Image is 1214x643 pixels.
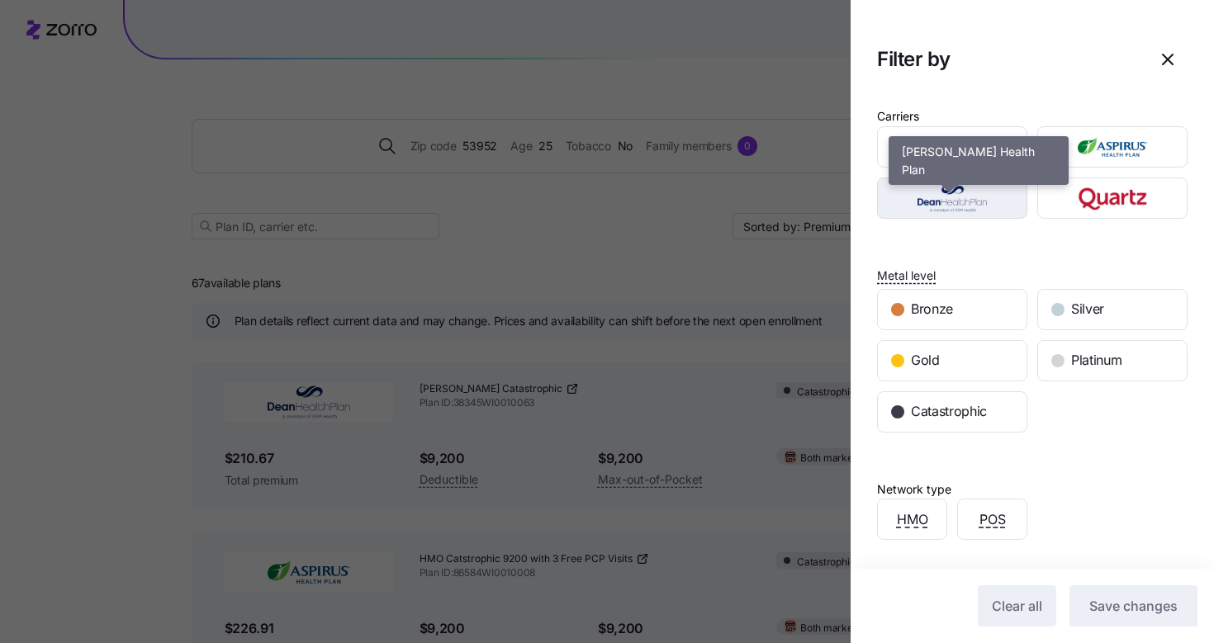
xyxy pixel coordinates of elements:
button: Save changes [1069,585,1197,626]
button: Clear all [978,585,1056,626]
span: HMO [897,509,928,530]
div: Network type [877,480,951,499]
span: Gold [911,350,940,371]
span: Save changes [1089,596,1178,616]
span: Bronze [911,299,953,319]
span: Clear all [992,596,1042,616]
img: Dean Health Plan [892,182,1013,215]
span: POS [979,509,1006,530]
img: Anthem [892,130,1013,163]
img: Aspirus Health Plan [1052,130,1174,163]
h1: Filter by [877,46,1135,72]
div: Carriers [877,107,919,125]
span: Platinum [1071,350,1122,371]
span: Catastrophic [911,401,987,422]
img: Quartz [1052,182,1174,215]
span: Silver [1071,299,1104,319]
span: Metal level [877,267,936,284]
